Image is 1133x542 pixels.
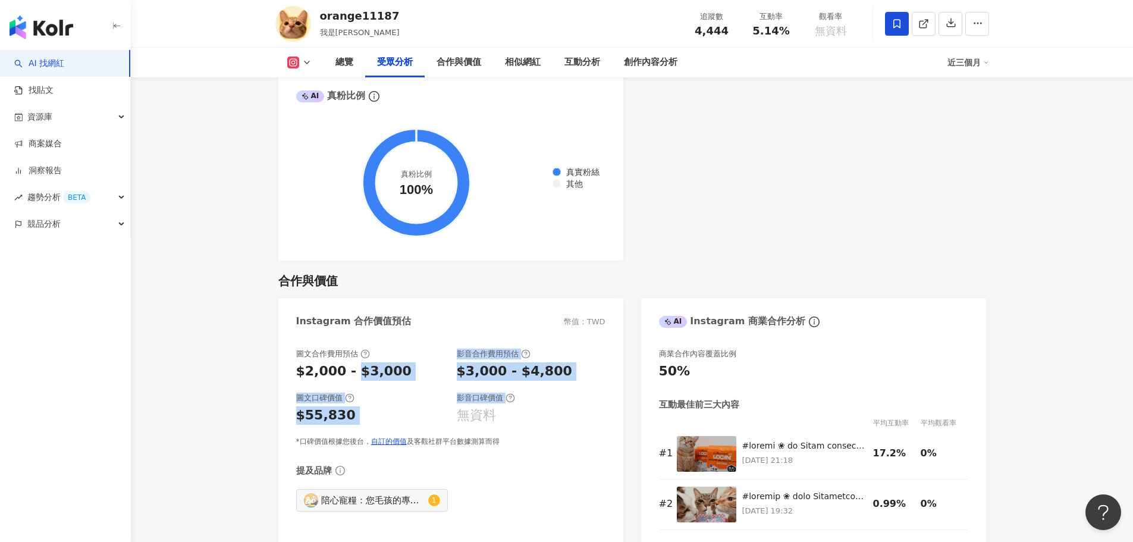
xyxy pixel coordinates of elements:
[659,349,736,359] div: 商業合作內容覆蓋比例
[296,465,332,477] div: 提及品牌
[695,24,729,37] span: 4,444
[659,316,688,328] div: AI
[557,167,600,177] span: 真實粉絲
[947,53,989,72] div: 近三個月
[659,315,805,328] div: Instagram 商業合作分析
[659,362,691,381] div: 50%
[689,11,735,23] div: 追蹤數
[564,55,600,70] div: 互動分析
[296,362,412,381] div: $2,000 - $3,000
[873,497,915,510] div: 0.99%
[321,494,425,507] div: 陪心寵糧：您毛孩的專屬私廚
[320,28,400,37] span: 我是[PERSON_NAME]
[63,192,90,203] div: BETA
[275,6,311,42] img: KOL Avatar
[428,494,440,506] sup: 1
[335,55,353,70] div: 總覽
[367,89,381,104] span: info-circle
[14,58,64,70] a: searchAI 找網紅
[873,447,915,460] div: 17.2%
[749,11,794,23] div: 互動率
[808,11,853,23] div: 觀看率
[815,25,847,37] span: 無資料
[296,406,356,425] div: $55,830
[564,317,605,327] div: 幣值：TWD
[377,55,413,70] div: 受眾分析
[624,55,677,70] div: 創作內容分析
[296,90,325,102] div: AI
[677,436,736,472] img: #橘烤推推小物 ❀ 澳洲 Login 洛格稻殼珍珠砂 ❀ 之前使用過Login洛格的除臭稻穀貓砂，除臭效果非常好，當時用了一個多月也沒什麼異味，在眾多貓砂品牌中價錢和品質都非常優秀！ 這次出了新...
[659,497,671,510] div: # 2
[921,417,968,429] div: 平均觀看率
[278,272,338,289] div: 合作與價值
[742,491,867,503] div: #loremip ❀ dolo Sitametconsecte ❀ adipisc，elit8s、2d、3ei5tem，incididuntutlabo，etdoloremagnaali eni...
[457,393,515,403] div: 影音口碑價值
[27,211,61,237] span: 競品分析
[659,447,671,460] div: # 1
[14,138,62,150] a: 商案媒合
[14,165,62,177] a: 洞察報告
[10,15,73,39] img: logo
[677,487,736,522] img: #跟著橘烤一起吃 ❀ 陪心寵糧 Keptbaby吃軟飯主食餐包 ❀ 家中有五隻貓咪，由小到大1歲、3歲、6歲和7歲都有，對於飼料和罐頭都接受程度也都不同，挑選主食時常常要分好多家廠商購買 不管是...
[27,184,90,211] span: 趨勢分析
[296,393,354,403] div: 圖文口碑價值
[14,193,23,202] span: rise
[320,8,400,23] div: orange11187
[27,104,52,130] span: 資源庫
[752,25,789,37] span: 5.14%
[873,417,921,429] div: 平均互動率
[742,505,867,518] p: [DATE] 19:32
[807,315,821,329] span: info-circle
[457,362,572,381] div: $3,000 - $4,800
[505,55,541,70] div: 相似網紅
[557,179,583,189] span: 其他
[296,315,412,328] div: Instagram 合作價值預估
[742,454,867,467] p: [DATE] 21:18
[457,349,531,359] div: 影音合作費用預估
[742,440,867,452] div: #loremi ❀ do Sitam consect ❀ adipiScingelitseddo，eiusmod，temporincididu，utlaboreetdolorema！ aliqu...
[1085,494,1121,530] iframe: Help Scout Beacon - Open
[432,496,437,505] span: 1
[659,399,739,411] div: 互動最佳前三大內容
[296,437,605,447] div: *口碑價值根據您後台， 及客觀社群平台數據測算而得
[296,89,366,102] div: 真粉比例
[921,447,962,460] div: 0%
[921,497,962,510] div: 0%
[296,349,370,359] div: 圖文合作費用預估
[457,406,496,425] div: 無資料
[334,464,347,477] span: info-circle
[437,55,481,70] div: 合作與價值
[14,84,54,96] a: 找貼文
[371,437,407,446] a: 自訂的價值
[304,493,318,507] img: KOL Avatar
